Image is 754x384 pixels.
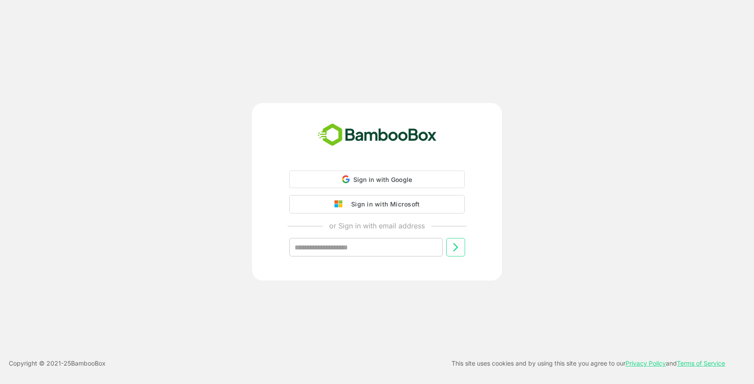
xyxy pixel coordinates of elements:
a: Privacy Policy [626,359,666,367]
p: Copyright © 2021- 25 BambooBox [9,358,106,369]
span: Sign in with Google [353,176,413,183]
img: bamboobox [313,121,441,149]
p: This site uses cookies and by using this site you agree to our and [452,358,725,369]
div: Sign in with Google [289,171,465,188]
p: or Sign in with email address [329,220,425,231]
a: Terms of Service [677,359,725,367]
div: Sign in with Microsoft [347,199,420,210]
button: Sign in with Microsoft [289,195,465,213]
img: google [334,200,347,208]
